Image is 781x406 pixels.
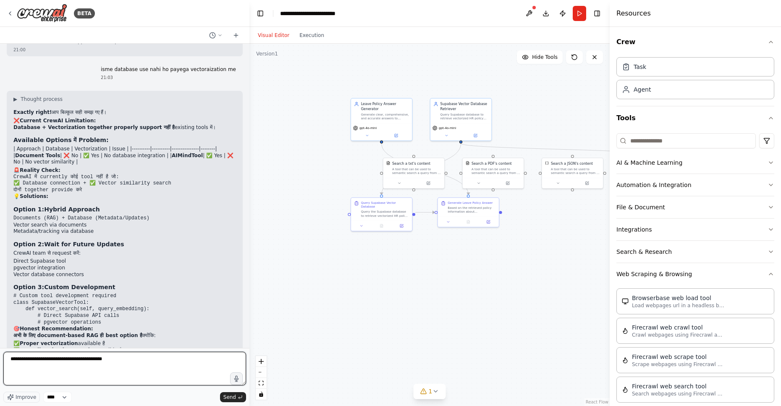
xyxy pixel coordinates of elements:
button: zoom out [256,367,267,378]
strong: अभी के लिए document-based RAG ही best option है [13,332,142,338]
div: A tool that can be used to semantic search a query from a PDF's content. [472,167,521,175]
img: JSONSearchTool [545,161,549,165]
img: PDFSearchTool [466,161,469,165]
div: 21:03 [101,74,236,81]
g: Edge from d5ee5daa-4a46-4eb9-bfb6-b4a2930eb1b3 to 9ef9dddc-41b4-476e-8dd9-017314241867 [379,143,464,195]
p: | Approach | Database | Vectorization | Issue | |----------|----------|---------------|--------| ... [13,146,236,166]
h2: 🚨 [13,167,236,174]
strong: Document Tools [15,153,60,158]
p: क्योंकि: [13,332,236,339]
button: Start a new chat [229,30,243,40]
p: isme database use nahi ho payega vectoraization me [101,66,236,73]
li: Vector search via documents [13,222,236,229]
h2: 🎯 [13,326,236,332]
div: Query Supabase Vector DatabaseQuery the Supabase database to retrieve vectorized HR policy inform... [351,198,413,232]
div: Leave Policy Answer Generator [361,102,409,112]
span: Send [223,394,236,401]
div: Query the Supabase database to retrieve vectorized HR policy information related to {leave_topic}... [361,210,409,218]
button: Open in side panel [573,180,601,186]
button: File & Document [616,196,774,218]
button: Click to speak your automation idea [230,372,243,385]
div: Firecrawl web crawl tool [632,323,724,332]
strong: Immediate implementation [20,347,97,353]
img: FirecrawlSearchTool [622,386,629,393]
li: pgvector integration [13,265,236,272]
strong: Wait for Future Updates [44,241,124,248]
strong: Honest Recommendation: [20,326,93,332]
button: Hide right sidebar [591,8,603,19]
div: A tool that can be used to semantic search a query from a txt's content. [392,167,441,175]
div: Search a txt's content [392,161,430,166]
span: 1 [429,387,432,395]
button: No output available [371,223,392,229]
div: Generate clear, comprehensive, and accurate answers to employee questions about {leave_topic} bas... [361,113,409,121]
div: TXTSearchToolSearch a txt's contentA tool that can be used to semantic search a query from a txt'... [383,158,445,189]
img: Logo [17,4,67,23]
div: Version 1 [256,50,278,57]
h2: ❌ [13,118,236,124]
code: # Custom tool development required class SupabaseVectorTool: def vector_search(self, query_embedd... [13,293,149,325]
button: Send [220,392,246,402]
p: Crawl webpages using Firecrawl and return the contents [632,332,724,338]
div: Search a JSON's content [551,161,593,166]
button: Hide left sidebar [254,8,266,19]
li: Vector database connectors [13,272,236,278]
button: Crew [616,30,774,54]
p: Scrape webpages using Firecrawl and return the contents [632,361,724,368]
button: Visual Editor [253,30,294,40]
code: CrewAI में currently कोई tool नहीं है जो: ✅ Database connection + ✅ Vector similarity search दोनो... [13,174,171,193]
div: Based on the retrieved policy information about {leave_topic}, create a clear, comprehensive answ... [448,206,496,214]
button: zoom in [256,356,267,367]
div: Supabase Vector Database Retriever [440,102,489,112]
span: gpt-4o-mini [359,126,377,130]
div: Browserbase web load tool [632,294,724,302]
div: Query Supabase database to retrieve vectorized HR policy information for employee questions about... [440,113,489,121]
button: Open in side panel [480,219,497,225]
img: BrowserbaseLoadTool [622,298,629,305]
div: Supabase Vector Database RetrieverQuery Supabase database to retrieve vectorized HR policy inform... [430,98,492,141]
button: Integrations [616,219,774,240]
button: fit view [256,378,267,389]
strong: Hybrid Approach [44,206,100,213]
g: Edge from 9ef9dddc-41b4-476e-8dd9-017314241867 to b785067b-1f8c-4d2f-a656-686deeb1cd8e [415,210,435,215]
div: Search a PDF's content [472,161,512,166]
h3: Option 2: [13,240,236,248]
div: A tool that can be used to semantic search a query from a JSON's content. [551,167,600,175]
li: ✅ possible है [13,347,236,354]
button: Switch to previous chat [206,30,226,40]
div: Query Supabase Vector Database [361,201,409,209]
button: Improve [3,392,40,403]
div: JSONSearchToolSearch a JSON's contentA tool that can be used to semantic search a query from a JS... [542,158,604,189]
button: Open in side panel [414,180,443,186]
code: Documents (RAG) + Database (Metadata/Updates) [13,215,149,221]
button: Automation & Integration [616,174,774,196]
g: Edge from d5ee5daa-4a46-4eb9-bfb6-b4a2930eb1b3 to 8fbc87ab-1f50-4e63-8559-1022b48c8879 [459,143,654,155]
strong: Reality Check: [20,167,60,173]
li: ✅ available है [13,340,236,347]
strong: Database + Vectorization together properly support नहीं है [13,124,175,130]
div: Firecrawl web scrape tool [632,353,724,361]
strong: Custom Development [44,284,115,290]
button: Open in side panel [382,132,410,138]
div: Generate Leave Policy AnswerBased on the retrieved policy information about {leave_topic}, create... [438,198,500,227]
div: PDFSearchToolSearch a PDF's contentA tool that can be used to semantic search a query from a PDF'... [462,158,524,189]
button: 1 [414,384,446,399]
div: Generate Leave Policy Answer [448,201,493,205]
p: CrewAI team से request करें: [13,250,236,257]
div: Agent [634,85,651,94]
button: AI & Machine Learning [616,152,774,174]
p: Load webpages url in a headless browser using Browserbase and return the contents [632,302,724,309]
span: Improve [16,394,36,401]
button: Open in side panel [494,180,522,186]
div: Leave Policy Answer GeneratorGenerate clear, comprehensive, and accurate answers to employee ques... [351,98,413,141]
p: आप बिल्कुल सही समझ गए हैं। [13,109,236,116]
button: Search & Research [616,241,774,263]
h3: Option 3: [13,283,236,291]
img: TXTSearchTool [386,161,390,165]
strong: Current CrewAI Limitation: [20,118,96,124]
h2: 💡 [13,193,236,200]
button: Hide Tools [517,50,563,64]
li: Direct Supabase tool [13,258,236,265]
button: Execution [294,30,329,40]
span: gpt-4o-mini [439,126,456,130]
